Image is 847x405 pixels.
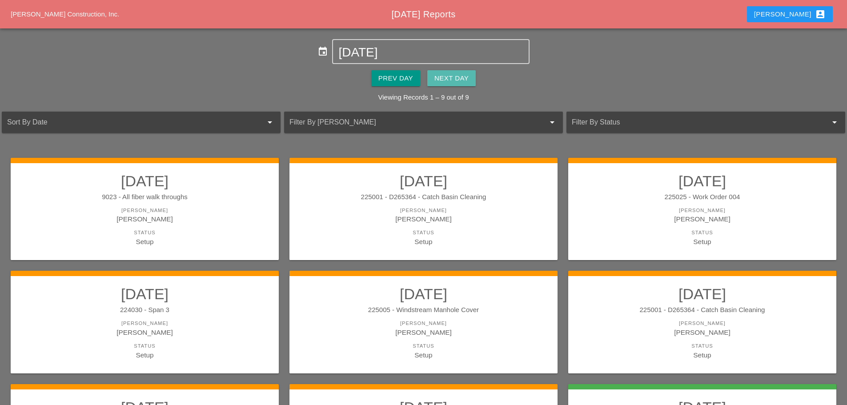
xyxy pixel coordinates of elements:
a: [DATE]225001 - D265364 - Catch Basin Cleaning[PERSON_NAME][PERSON_NAME]StatusSetup [577,285,827,360]
div: Setup [20,237,270,247]
h2: [DATE] [577,172,827,190]
div: 225005 - Windstream Manhole Cover [298,305,549,315]
i: account_box [815,9,826,20]
div: 225001 - D265364 - Catch Basin Cleaning [298,192,549,202]
div: [PERSON_NAME] [577,214,827,224]
div: [PERSON_NAME] [577,320,827,327]
button: Next Day [427,70,476,86]
div: Status [20,229,270,237]
i: arrow_drop_down [829,117,840,128]
div: [PERSON_NAME] [20,214,270,224]
h2: [DATE] [20,285,270,303]
div: Status [20,342,270,350]
h2: [DATE] [298,172,549,190]
a: [PERSON_NAME] Construction, Inc. [11,10,119,18]
div: 225025 - Work Order 004 [577,192,827,202]
button: Prev Day [371,70,420,86]
a: [DATE]225025 - Work Order 004[PERSON_NAME][PERSON_NAME]StatusSetup [577,172,827,247]
i: arrow_drop_down [265,117,275,128]
div: [PERSON_NAME] [298,320,549,327]
a: [DATE]225005 - Windstream Manhole Cover[PERSON_NAME][PERSON_NAME]StatusSetup [298,285,549,360]
div: Next Day [434,73,469,84]
div: [PERSON_NAME] [298,214,549,224]
div: [PERSON_NAME] [577,207,827,214]
div: [PERSON_NAME] [20,207,270,214]
div: Setup [298,350,549,360]
div: [PERSON_NAME] [577,327,827,337]
div: Status [298,229,549,237]
button: [PERSON_NAME] [747,6,833,22]
div: Prev Day [378,73,413,84]
a: [DATE]9023 - All fiber walk throughs[PERSON_NAME][PERSON_NAME]StatusSetup [20,172,270,247]
div: Setup [577,350,827,360]
span: [DATE] Reports [391,9,455,19]
div: Setup [20,350,270,360]
div: [PERSON_NAME] [20,320,270,327]
div: Setup [577,237,827,247]
div: 225001 - D265364 - Catch Basin Cleaning [577,305,827,315]
div: [PERSON_NAME] [298,207,549,214]
div: Status [298,342,549,350]
div: [PERSON_NAME] [754,9,826,20]
i: arrow_drop_down [547,117,558,128]
div: Setup [298,237,549,247]
h2: [DATE] [577,285,827,303]
div: Status [577,229,827,237]
div: 9023 - All fiber walk throughs [20,192,270,202]
div: 224030 - Span 3 [20,305,270,315]
div: Status [577,342,827,350]
input: Select Date [338,45,523,60]
h2: [DATE] [298,285,549,303]
i: event [317,46,328,57]
a: [DATE]224030 - Span 3[PERSON_NAME][PERSON_NAME]StatusSetup [20,285,270,360]
div: [PERSON_NAME] [298,327,549,337]
div: [PERSON_NAME] [20,327,270,337]
h2: [DATE] [20,172,270,190]
a: [DATE]225001 - D265364 - Catch Basin Cleaning[PERSON_NAME][PERSON_NAME]StatusSetup [298,172,549,247]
